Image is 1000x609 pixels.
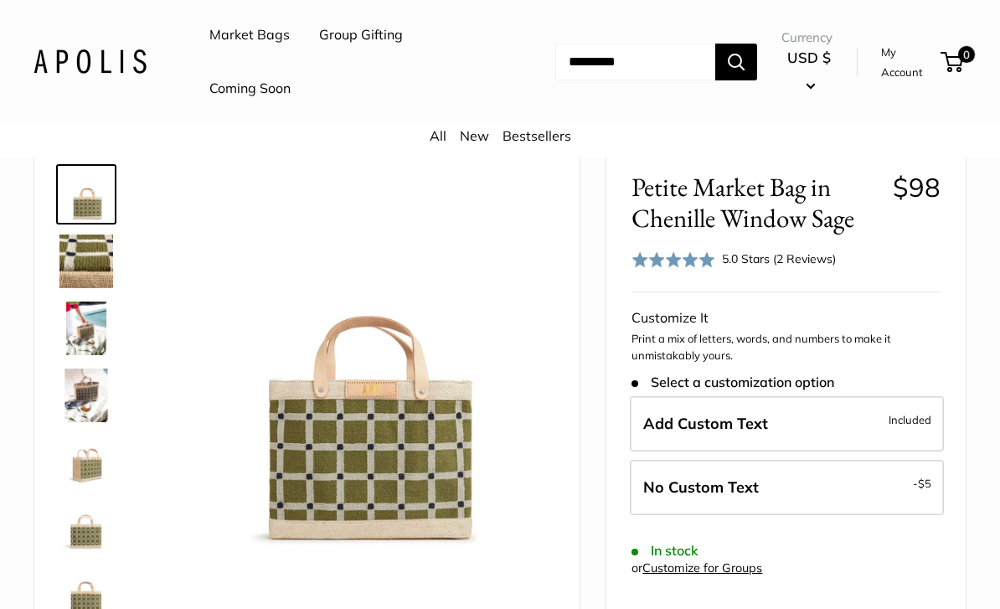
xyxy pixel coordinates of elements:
[430,127,446,144] a: All
[209,23,290,48] a: Market Bags
[56,365,116,426] a: Petite Market Bag in Chenille Window Sage
[56,298,116,359] a: Petite Market Bag in Chenille Window Sage
[59,369,113,422] img: Petite Market Bag in Chenille Window Sage
[889,410,931,430] span: Included
[59,235,113,288] img: Petite Market Bag in Chenille Window Sage
[631,331,941,364] p: Print a mix of letters, words, and numbers to make it unmistakably yours.
[319,23,403,48] a: Group Gifting
[168,168,554,554] img: Petite Market Bag in Chenille Window Sage
[781,26,837,49] span: Currency
[881,42,935,83] a: My Account
[631,543,698,559] span: In stock
[56,164,116,225] a: Petite Market Bag in Chenille Window Sage
[460,127,489,144] a: New
[958,46,975,63] span: 0
[56,432,116,493] a: Petite Market Bag in Chenille Window Sage
[631,374,833,390] span: Select a customization option
[643,414,768,433] span: Add Custom Text
[715,44,757,80] button: Search
[630,396,944,452] label: Add Custom Text
[631,172,879,234] span: Petite Market Bag in Chenille Window Sage
[209,76,291,101] a: Coming Soon
[631,247,836,271] div: 5.0 Stars (2 Reviews)
[918,477,931,490] span: $5
[643,477,759,497] span: No Custom Text
[642,560,762,575] a: Customize for Groups
[59,436,113,489] img: Petite Market Bag in Chenille Window Sage
[630,460,944,515] label: Leave Blank
[722,250,836,268] div: 5.0 Stars (2 Reviews)
[56,231,116,292] a: Petite Market Bag in Chenille Window Sage
[555,44,715,80] input: Search...
[59,503,113,556] img: Petite Market Bag in Chenille Window Sage
[56,499,116,560] a: Petite Market Bag in Chenille Window Sage
[893,171,941,204] span: $98
[787,49,831,66] span: USD $
[942,52,963,72] a: 0
[503,127,571,144] a: Bestsellers
[781,44,837,98] button: USD $
[59,302,113,355] img: Petite Market Bag in Chenille Window Sage
[59,168,113,221] img: Petite Market Bag in Chenille Window Sage
[631,306,941,331] div: Customize It
[913,473,931,493] span: -
[631,557,762,580] div: or
[34,49,147,74] img: Apolis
